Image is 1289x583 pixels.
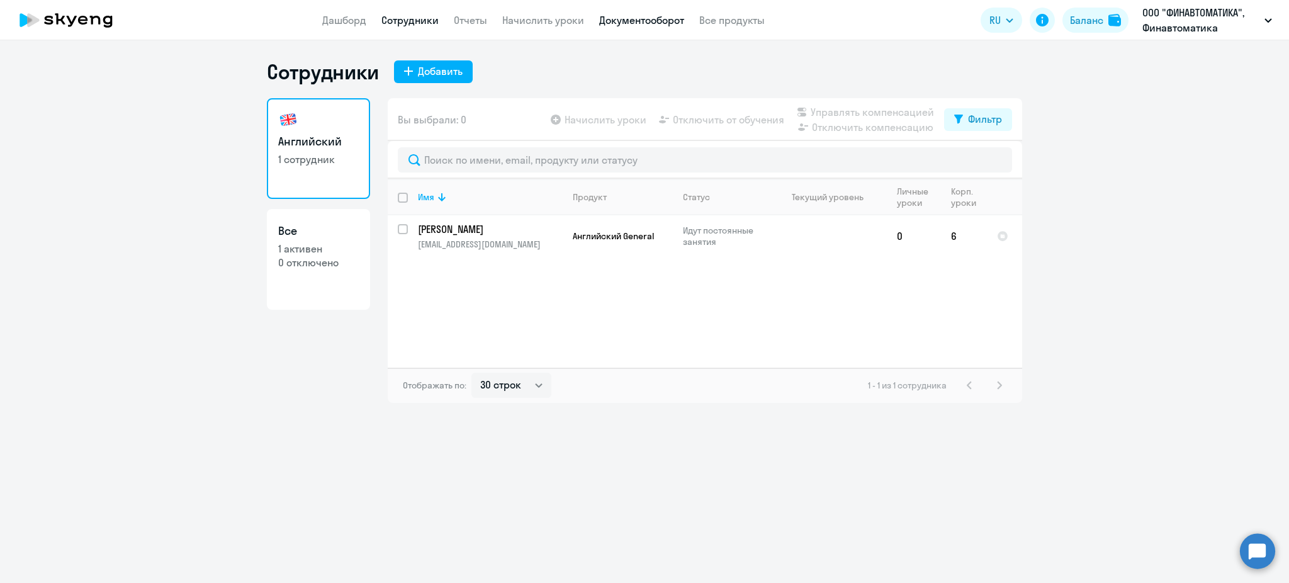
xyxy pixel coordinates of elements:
[683,191,710,203] div: Статус
[573,191,672,203] div: Продукт
[454,14,487,26] a: Отчеты
[792,191,864,203] div: Текущий уровень
[418,191,434,203] div: Имя
[278,256,359,269] p: 0 отключено
[278,223,359,239] h3: Все
[968,111,1002,127] div: Фильтр
[951,186,978,208] div: Корп. уроки
[573,191,607,203] div: Продукт
[267,59,379,84] h1: Сотрудники
[868,380,947,391] span: 1 - 1 из 1 сотрудника
[573,230,654,242] span: Английский General
[683,225,769,247] p: Идут постоянные занятия
[394,60,473,83] button: Добавить
[278,242,359,256] p: 1 активен
[418,222,560,236] p: [PERSON_NAME]
[502,14,584,26] a: Начислить уроки
[1142,5,1259,35] p: ООО "ФИНАВТОМАТИКА", Финавтоматика
[267,98,370,199] a: Английский1 сотрудник
[267,209,370,310] a: Все1 активен0 отключено
[403,380,466,391] span: Отображать по:
[1070,13,1103,28] div: Баланс
[398,147,1012,173] input: Поиск по имени, email, продукту или статусу
[1108,14,1121,26] img: balance
[944,108,1012,131] button: Фильтр
[322,14,366,26] a: Дашборд
[683,191,769,203] div: Статус
[989,13,1001,28] span: RU
[981,8,1022,33] button: RU
[599,14,684,26] a: Документооборот
[278,152,359,166] p: 1 сотрудник
[699,14,765,26] a: Все продукты
[381,14,439,26] a: Сотрудники
[780,191,886,203] div: Текущий уровень
[897,186,940,208] div: Личные уроки
[418,222,562,236] a: [PERSON_NAME]
[418,191,562,203] div: Имя
[418,64,463,79] div: Добавить
[941,215,987,257] td: 6
[418,239,562,250] p: [EMAIL_ADDRESS][DOMAIN_NAME]
[1062,8,1129,33] button: Балансbalance
[278,133,359,150] h3: Английский
[897,186,932,208] div: Личные уроки
[398,112,466,127] span: Вы выбрали: 0
[278,110,298,130] img: english
[1136,5,1278,35] button: ООО "ФИНАВТОМАТИКА", Финавтоматика
[951,186,986,208] div: Корп. уроки
[887,215,941,257] td: 0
